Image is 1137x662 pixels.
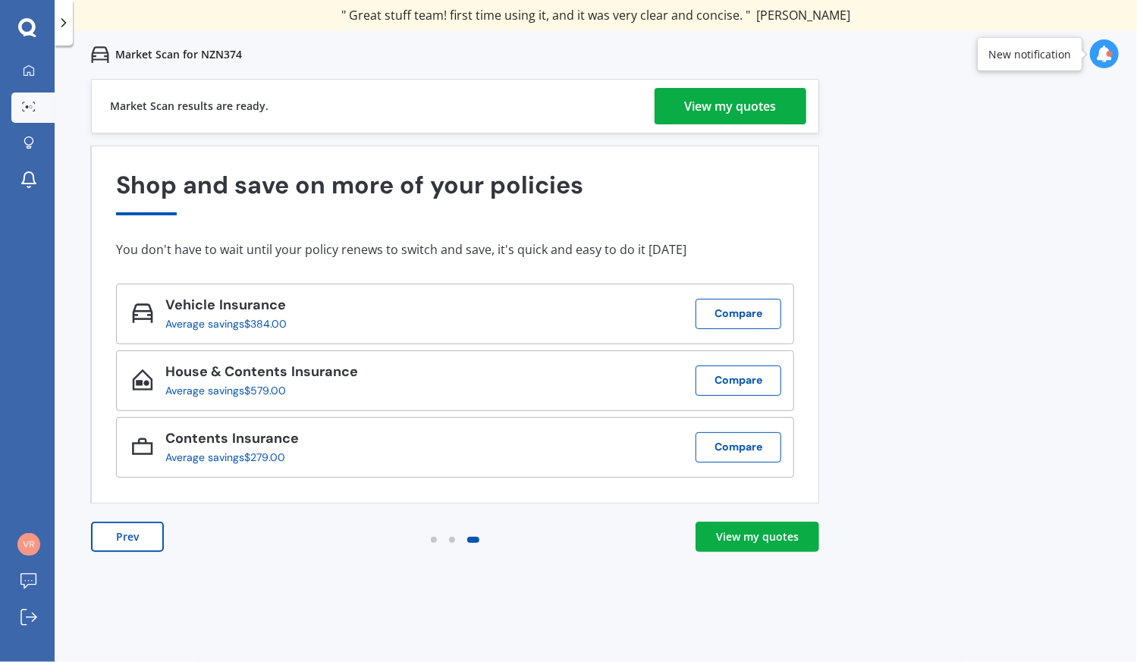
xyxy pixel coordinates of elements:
[655,88,806,124] a: View my quotes
[287,362,358,381] span: Insurance
[165,384,346,397] div: Average savings $579.00
[132,303,153,324] img: Vehicle_icon
[685,88,777,124] div: View my quotes
[215,296,286,314] span: Insurance
[165,318,287,330] div: Average savings $384.00
[696,366,781,396] button: Compare
[696,432,781,463] button: Compare
[228,429,299,447] span: Insurance
[17,533,40,556] img: f20fbaf5b24a018fda67565ae479182b
[341,8,850,23] div: " Great stuff team! first time using it, and it was very clear and concise. "
[756,7,850,24] span: [PERSON_NAME]
[132,436,153,457] img: Contents_icon
[696,522,819,552] a: View my quotes
[115,47,242,62] p: Market Scan for NZN374
[110,80,269,133] div: Market Scan results are ready.
[116,242,794,257] div: You don't have to wait until your policy renews to switch and save, it's quick and easy to do it ...
[91,522,164,552] button: Prev
[116,171,794,215] div: Shop and save on more of your policies
[165,364,358,384] div: House & Contents
[132,369,153,391] img: House & Contents_icon
[165,451,287,463] div: Average savings $279.00
[988,46,1071,61] div: New notification
[91,45,109,64] img: car.f15378c7a67c060ca3f3.svg
[696,299,781,329] button: Compare
[165,297,299,318] div: Vehicle
[716,529,799,544] div: View my quotes
[165,431,299,451] div: Contents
